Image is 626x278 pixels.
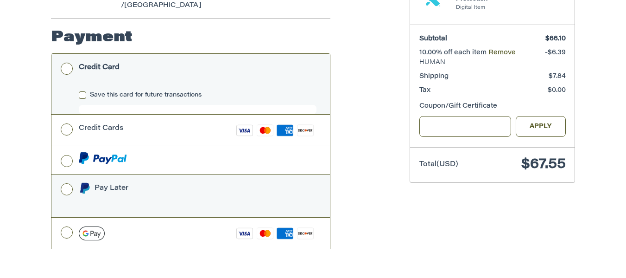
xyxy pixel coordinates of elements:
[79,226,105,240] img: Google Pay icon
[545,36,566,42] span: $66.10
[51,28,133,47] h2: Payment
[548,87,566,94] span: $0.00
[419,73,449,80] span: Shipping
[549,73,566,80] span: $7.84
[79,182,90,194] img: Pay Later icon
[124,2,202,9] span: [GEOGRAPHIC_DATA]
[456,4,527,12] li: Digital Item
[95,181,267,196] div: Pay Later
[79,91,316,99] label: Save this card for future transactions
[79,121,124,136] div: Credit Cards
[516,116,566,137] button: Apply
[79,152,127,164] img: PayPal icon
[419,87,430,94] span: Tax
[488,50,516,56] a: Remove
[419,58,566,67] span: HUMAN
[79,60,120,75] div: Credit Card
[419,116,512,137] input: Gift Certificate or Coupon Code
[419,161,458,168] span: Total (USD)
[419,36,447,42] span: Subtotal
[545,50,566,56] span: -$6.39
[521,158,566,172] span: $67.55
[419,50,488,56] span: 10.00% off each item
[419,102,566,111] div: Coupon/Gift Certificate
